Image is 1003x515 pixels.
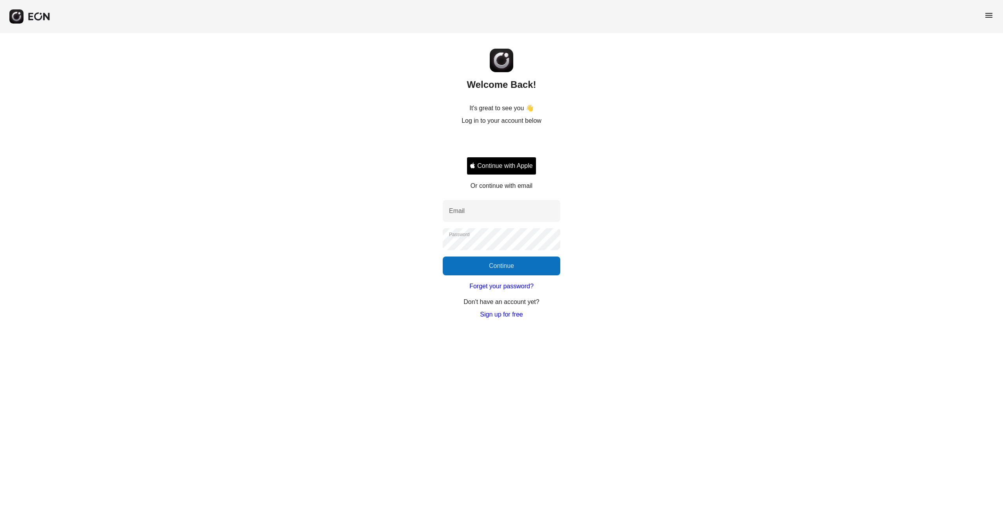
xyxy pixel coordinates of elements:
[469,104,534,113] p: It's great to see you 👋
[462,116,541,126] p: Log in to your account below
[480,310,523,319] a: Sign up for free
[463,297,539,307] p: Don't have an account yet?
[471,181,532,191] p: Or continue with email
[443,257,560,275] button: Continue
[467,157,536,175] button: Signin with apple ID
[449,206,465,216] label: Email
[449,231,470,238] label: Password
[984,11,994,20] span: menu
[467,78,536,91] h2: Welcome Back!
[469,282,534,291] a: Forget your password?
